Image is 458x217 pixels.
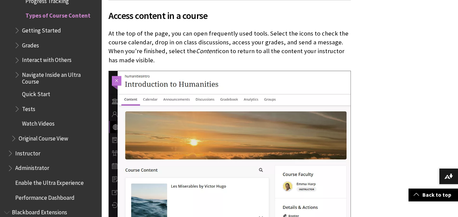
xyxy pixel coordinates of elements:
span: Getting Started [22,25,61,34]
span: Access content in a course [108,8,351,23]
span: Enable the Ultra Experience [15,177,84,186]
a: Back to top [409,189,458,201]
span: Performance Dashboard [15,192,75,201]
span: Interact with Others [22,55,72,64]
span: Watch Videos [22,118,55,127]
span: Grades [22,40,39,49]
span: Quick Start [22,88,50,97]
span: Navigate Inside an Ultra Course [22,69,97,85]
span: Original Course View [19,133,68,142]
span: Types of Course Content [25,10,91,19]
span: Content [196,47,217,55]
span: Tests [22,103,35,112]
span: Blackboard Extensions [12,207,67,216]
span: Instructor [15,148,40,157]
p: At the top of the page, you can open frequently used tools. Select the icons to check the course ... [108,29,351,65]
span: Administrator [15,162,49,172]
